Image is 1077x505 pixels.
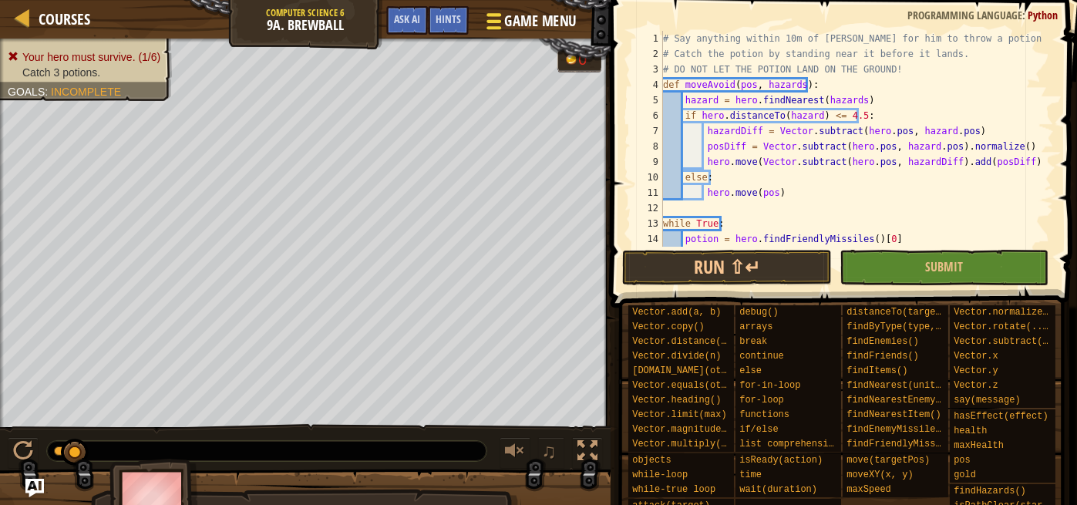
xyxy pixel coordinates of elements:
span: : [45,86,51,98]
span: : [1022,8,1028,22]
div: 7 [632,123,663,139]
div: 4 [632,77,663,93]
span: Goals [8,86,45,98]
span: Vector.z [954,380,998,391]
span: Vector.distance(other) [632,336,754,347]
div: 12 [632,200,663,216]
span: pos [954,455,971,466]
span: Vector.multiply(n) [632,439,732,449]
span: Vector.divide(n) [632,351,721,362]
span: findEnemies() [846,336,919,347]
span: for-loop [739,395,784,406]
span: findFriendlyMissiles() [846,439,968,449]
span: Vector.magnitude() [632,424,732,435]
span: Submit [925,258,963,275]
div: 6 [632,108,663,123]
span: objects [632,455,671,466]
span: Vector.limit(max) [632,409,726,420]
span: Vector.add(a, b) [632,307,721,318]
div: 14 [632,231,663,247]
span: Hints [436,12,461,26]
span: Catch 3 potions. [22,66,100,79]
span: list comprehensions [739,439,845,449]
span: distanceTo(target) [846,307,947,318]
span: Vector.rotate(...) [954,322,1054,332]
span: findFriends() [846,351,919,362]
div: 11 [632,185,663,200]
span: maxHealth [954,440,1004,451]
span: if/else [739,424,778,435]
span: Vector.y [954,365,998,376]
span: [DOMAIN_NAME](other) [632,365,743,376]
button: Ask AI [25,479,44,497]
span: wait(duration) [739,484,817,495]
span: continue [739,351,784,362]
div: 15 [632,247,663,262]
button: ♫ [538,437,564,469]
span: while-loop [632,470,688,480]
div: Team 'humans' has 0 gold. [557,48,601,72]
div: 13 [632,216,663,231]
div: 3 [632,62,663,77]
button: Run ⇧↵ [622,250,832,285]
span: debug() [739,307,778,318]
div: 9 [632,154,663,170]
span: findNearestEnemy() [846,395,947,406]
span: Ask AI [394,12,420,26]
a: Courses [31,8,90,29]
span: findByType(type, units) [846,322,974,332]
span: move(targetPos) [846,455,930,466]
div: 10 [632,170,663,185]
span: Game Menu [504,11,576,32]
span: findHazards() [954,486,1026,497]
button: Game Menu [473,5,586,43]
span: moveXY(x, y) [846,470,913,480]
span: health [954,426,987,436]
button: Submit [840,250,1049,285]
span: gold [954,470,976,480]
span: isReady(action) [739,455,823,466]
span: break [739,336,767,347]
button: Toggle fullscreen [572,437,603,469]
span: else [739,365,762,376]
span: Your hero must survive. (1/6) [22,51,160,63]
span: hasEffect(effect) [954,411,1048,422]
span: findEnemyMissiles() [846,424,952,435]
div: 2 [632,46,663,62]
button: Adjust volume [500,437,530,469]
span: Vector.x [954,351,998,362]
div: 1 [632,31,663,46]
span: maxSpeed [846,484,891,495]
span: Vector.heading() [632,395,721,406]
span: Programming language [907,8,1022,22]
span: functions [739,409,789,420]
div: 0 [578,52,594,68]
button: Ask AI [386,6,428,35]
li: Catch 3 potions. [8,65,160,80]
span: findNearestItem() [846,409,941,420]
span: Vector.normalize() [954,307,1054,318]
span: arrays [739,322,772,332]
span: Vector.equals(other) [632,380,743,391]
button: Ctrl + P: Play [8,437,39,469]
span: Vector.copy() [632,322,705,332]
li: Your hero must survive. [8,49,160,65]
div: 8 [632,139,663,154]
span: Python [1028,8,1058,22]
span: ♫ [541,439,557,463]
span: Courses [39,8,90,29]
span: for-in-loop [739,380,800,391]
span: Vector.subtract(a, b) [954,336,1070,347]
span: say(message) [954,395,1020,406]
span: Incomplete [51,86,121,98]
span: while-true loop [632,484,715,495]
span: findItems() [846,365,907,376]
span: time [739,470,762,480]
div: 5 [632,93,663,108]
span: findNearest(units) [846,380,947,391]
